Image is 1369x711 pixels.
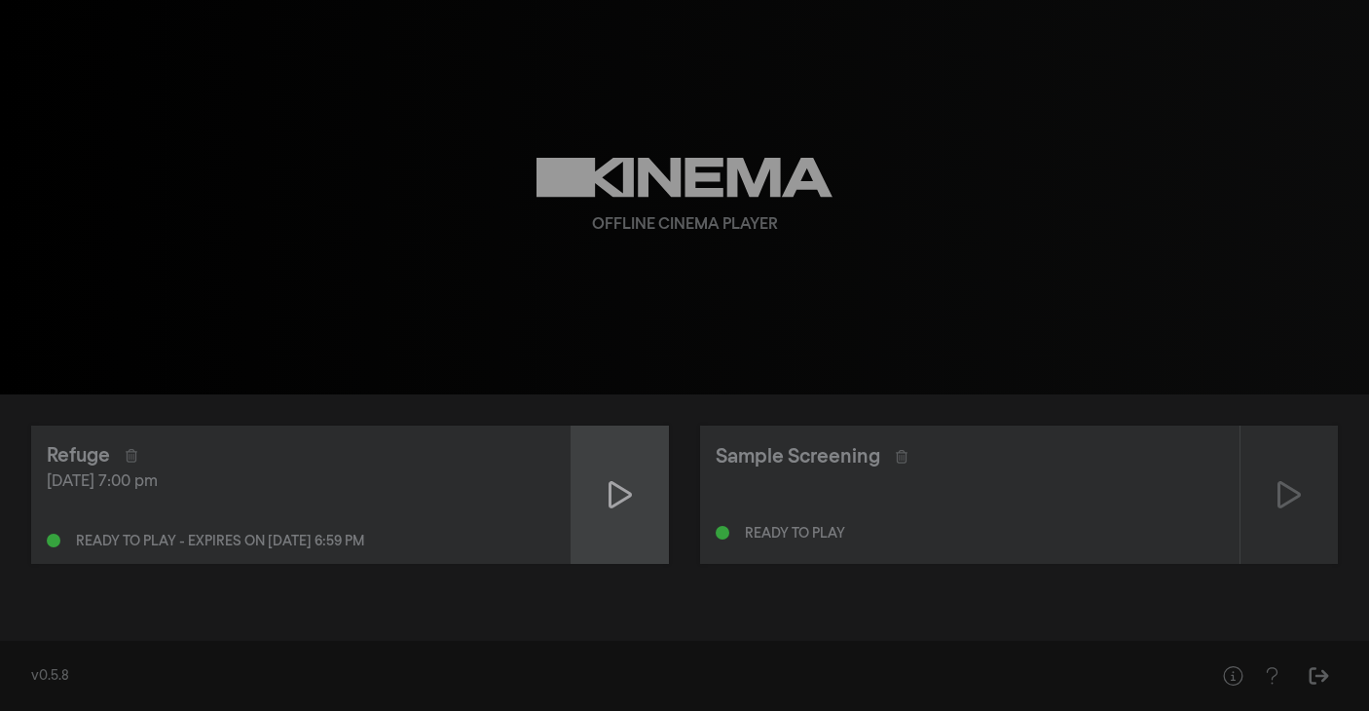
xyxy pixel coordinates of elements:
[716,442,880,471] div: Sample Screening
[76,535,364,548] div: Ready to play - expires on [DATE] 6:59 pm
[1299,656,1338,695] button: Sign Out
[1213,656,1252,695] button: Help
[745,527,845,541] div: Ready to play
[47,470,555,494] div: [DATE] 7:00 pm
[1252,656,1291,695] button: Help
[31,666,1174,687] div: v0.5.8
[592,213,778,237] div: Offline Cinema Player
[47,441,110,470] div: Refuge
